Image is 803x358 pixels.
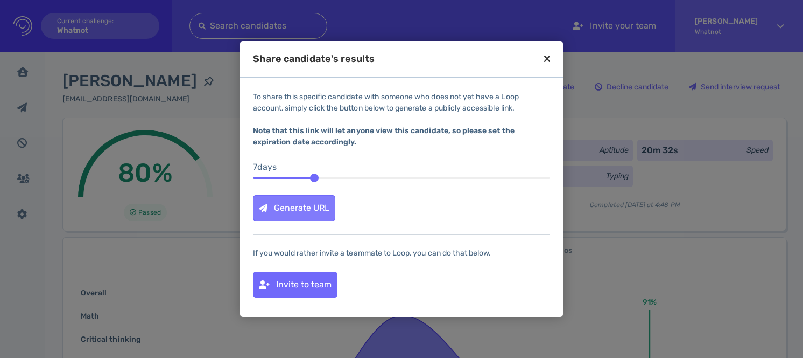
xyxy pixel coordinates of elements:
[253,272,337,297] div: Invite to team
[253,195,335,221] button: Generate URL
[253,247,550,259] div: If you would rather invite a teammate to Loop, you can do that below.
[253,161,550,174] div: 7 day s
[253,54,375,64] div: Share candidate's results
[253,272,337,298] button: Invite to team
[253,126,515,147] b: Note that this link will let anyone view this candidate, so please set the expiration date accord...
[253,196,335,221] div: Generate URL
[253,91,550,148] div: To share this specific candidate with someone who does not yet have a Loop account, simply click ...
